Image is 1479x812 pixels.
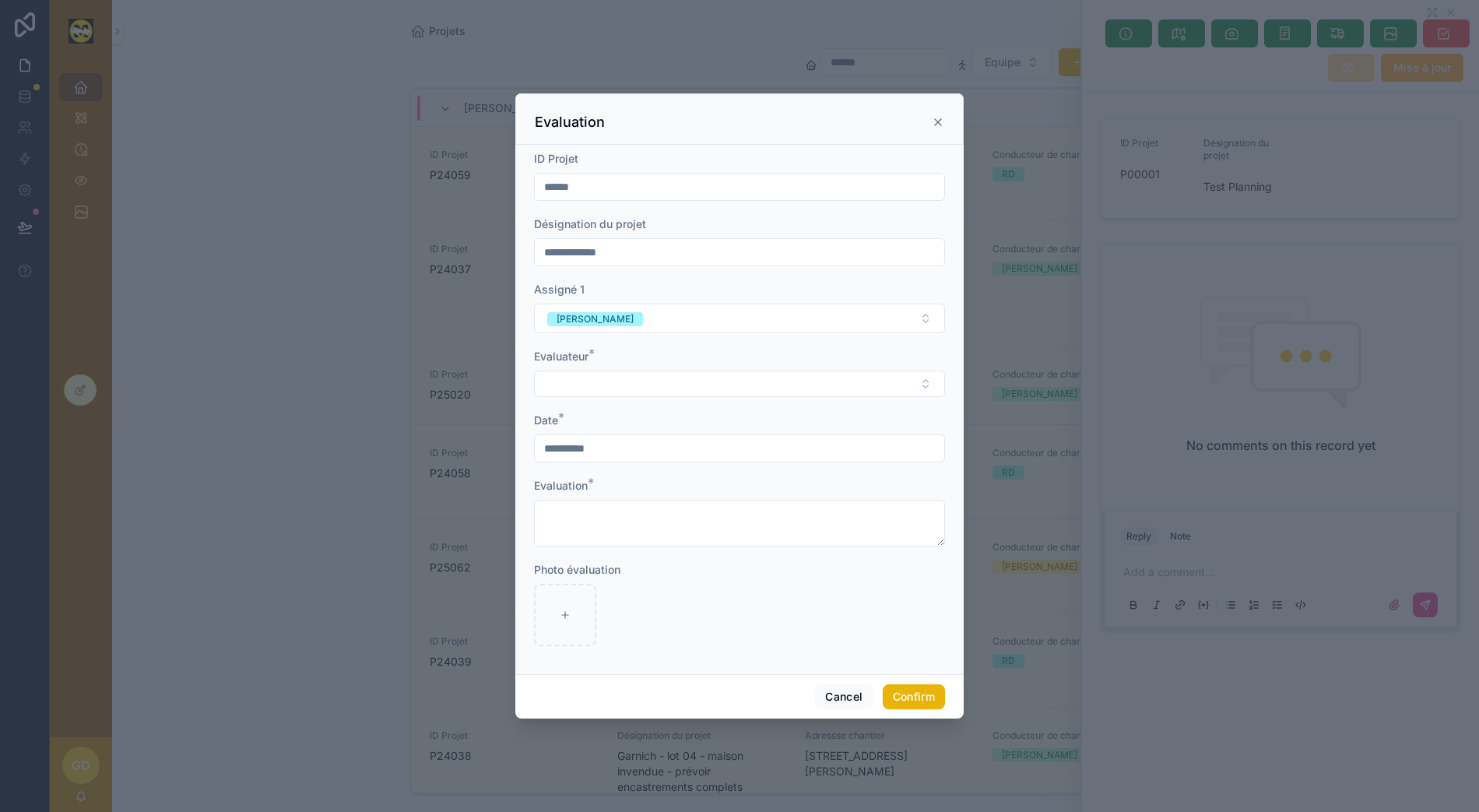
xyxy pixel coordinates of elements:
span: Photo évaluation [534,563,620,576]
h3: Evaluation [535,113,605,132]
span: Date [534,413,558,427]
span: Assigné 1 [534,283,585,296]
button: Select Button [534,371,945,397]
span: Evaluateur [534,350,588,363]
span: ID Projet [534,152,578,165]
button: Select Button [534,304,945,333]
div: [PERSON_NAME] [557,312,634,326]
span: Evaluation [534,479,588,492]
span: Désignation du projet [534,217,646,230]
button: Cancel [815,684,873,709]
button: Confirm [883,684,945,709]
